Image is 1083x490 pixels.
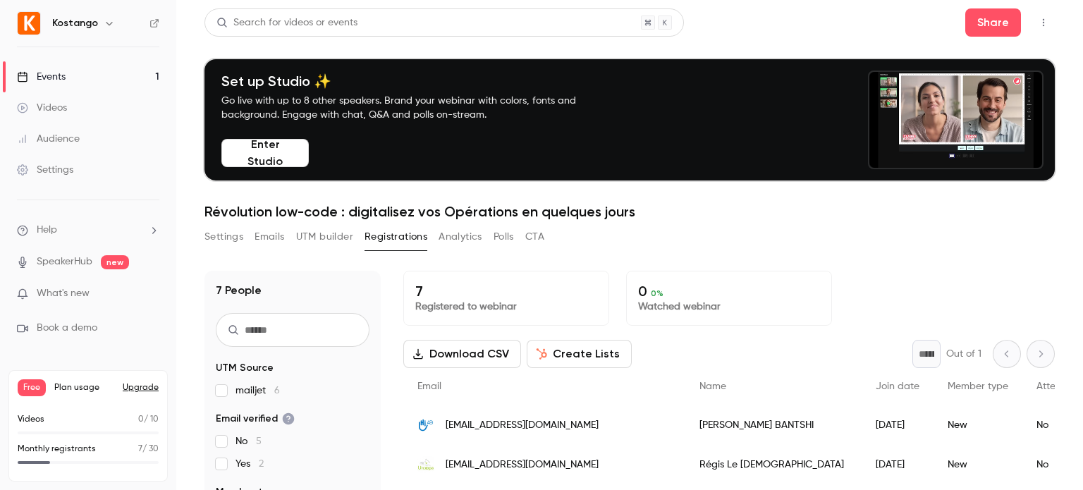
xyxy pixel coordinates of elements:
[965,8,1021,37] button: Share
[216,361,274,375] span: UTM Source
[17,223,159,238] li: help-dropdown-opener
[17,163,73,177] div: Settings
[138,413,159,426] p: / 10
[296,226,353,248] button: UTM builder
[204,203,1055,220] h1: Révolution low-code : digitalisez vos Opérations en quelques jours
[699,381,726,391] span: Name
[37,223,57,238] span: Help
[255,226,284,248] button: Emails
[417,381,441,391] span: Email
[54,382,114,393] span: Plan usage
[1036,381,1079,391] span: Attended
[946,347,981,361] p: Out of 1
[415,300,597,314] p: Registered to webinar
[446,458,599,472] span: [EMAIL_ADDRESS][DOMAIN_NAME]
[446,418,599,433] span: [EMAIL_ADDRESS][DOMAIN_NAME]
[415,283,597,300] p: 7
[17,132,80,146] div: Audience
[365,226,427,248] button: Registrations
[221,94,609,122] p: Go live with up to 8 other speakers. Brand your webinar with colors, fonts and background. Engage...
[948,381,1008,391] span: Member type
[17,70,66,84] div: Events
[417,417,434,434] img: hi.org
[638,300,820,314] p: Watched webinar
[221,73,609,90] h4: Set up Studio ✨
[235,434,262,448] span: No
[259,459,264,469] span: 2
[216,412,295,426] span: Email verified
[18,443,96,455] p: Monthly registrants
[138,445,142,453] span: 7
[235,384,280,398] span: mailjet
[439,226,482,248] button: Analytics
[403,340,521,368] button: Download CSV
[18,379,46,396] span: Free
[934,405,1022,445] div: New
[876,381,919,391] span: Join date
[37,286,90,301] span: What's new
[685,405,862,445] div: [PERSON_NAME] BANTSHI
[216,282,262,299] h1: 7 People
[18,413,44,426] p: Videos
[101,255,129,269] span: new
[651,288,663,298] span: 0 %
[862,405,934,445] div: [DATE]
[525,226,544,248] button: CTA
[256,436,262,446] span: 5
[527,340,632,368] button: Create Lists
[138,415,144,424] span: 0
[52,16,98,30] h6: Kostango
[138,443,159,455] p: / 30
[123,382,159,393] button: Upgrade
[18,12,40,35] img: Kostango
[274,386,280,396] span: 6
[37,321,97,336] span: Book a demo
[216,16,357,30] div: Search for videos or events
[494,226,514,248] button: Polls
[638,283,820,300] p: 0
[17,101,67,115] div: Videos
[204,226,243,248] button: Settings
[235,457,264,471] span: Yes
[934,445,1022,484] div: New
[221,139,309,167] button: Enter Studio
[417,456,434,473] img: urcoopa.fr
[685,445,862,484] div: Régis Le [DEMOGRAPHIC_DATA]
[37,255,92,269] a: SpeakerHub
[862,445,934,484] div: [DATE]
